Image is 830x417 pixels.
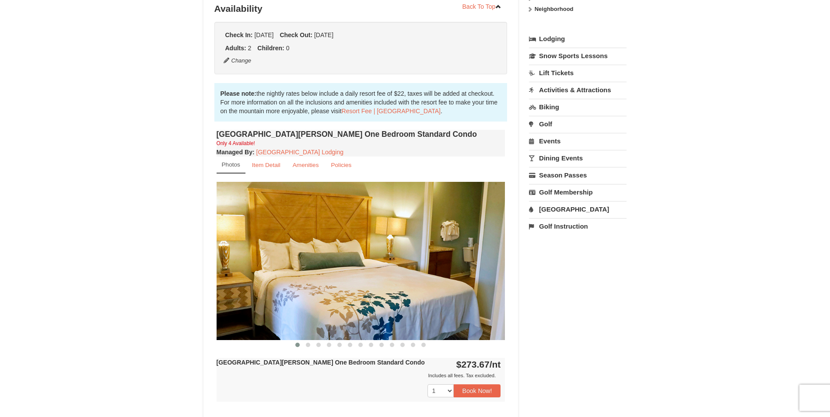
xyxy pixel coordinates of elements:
[529,82,627,98] a: Activities & Attractions
[223,56,252,66] button: Change
[217,156,245,174] a: Photos
[529,184,627,200] a: Golf Membership
[252,162,280,168] small: Item Detail
[221,90,256,97] strong: Please note:
[217,149,252,156] span: Managed By
[529,99,627,115] a: Biking
[225,45,246,52] strong: Adults:
[535,6,574,12] strong: Neighborhood
[287,156,325,174] a: Amenities
[529,48,627,64] a: Snow Sports Lessons
[257,45,284,52] strong: Children:
[456,359,501,369] strong: $273.67
[529,150,627,166] a: Dining Events
[529,201,627,217] a: [GEOGRAPHIC_DATA]
[454,384,501,397] button: Book Now!
[217,359,425,366] strong: [GEOGRAPHIC_DATA][PERSON_NAME] One Bedroom Standard Condo
[217,149,255,156] strong: :
[225,31,253,38] strong: Check In:
[529,133,627,149] a: Events
[314,31,333,38] span: [DATE]
[529,116,627,132] a: Golf
[222,161,240,168] small: Photos
[217,140,255,146] small: Only 4 Available!
[217,182,505,340] img: 18876286-121-55434444.jpg
[293,162,319,168] small: Amenities
[248,45,252,52] span: 2
[342,108,441,115] a: Resort Fee | [GEOGRAPHIC_DATA]
[529,31,627,47] a: Lodging
[280,31,312,38] strong: Check Out:
[529,218,627,234] a: Golf Instruction
[254,31,273,38] span: [DATE]
[529,65,627,81] a: Lift Tickets
[331,162,351,168] small: Policies
[246,156,286,174] a: Item Detail
[286,45,290,52] span: 0
[529,167,627,183] a: Season Passes
[214,83,508,122] div: the nightly rates below include a daily resort fee of $22, taxes will be added at checkout. For m...
[256,149,343,156] a: [GEOGRAPHIC_DATA] Lodging
[217,130,505,139] h4: [GEOGRAPHIC_DATA][PERSON_NAME] One Bedroom Standard Condo
[325,156,357,174] a: Policies
[490,359,501,369] span: /nt
[217,371,501,380] div: Includes all fees. Tax excluded.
